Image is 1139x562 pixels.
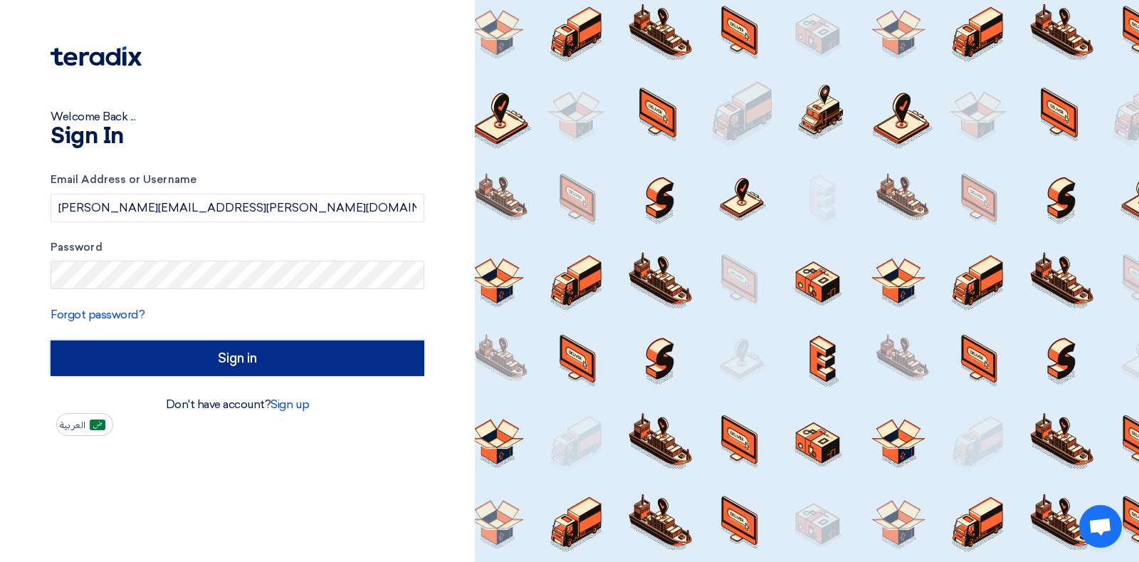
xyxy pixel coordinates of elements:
[51,239,424,256] label: Password
[51,340,424,376] input: Sign in
[51,172,424,188] label: Email Address or Username
[1079,505,1122,548] div: Open chat
[51,125,424,148] h1: Sign In
[271,397,309,411] a: Sign up
[90,420,105,430] img: ar-AR.png
[51,108,424,125] div: Welcome Back ...
[51,194,424,222] input: Enter your business email or username
[51,396,424,413] div: Don't have account?
[56,413,113,436] button: العربية
[51,308,145,321] a: Forgot password?
[60,420,85,430] span: العربية
[51,46,142,66] img: Teradix logo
